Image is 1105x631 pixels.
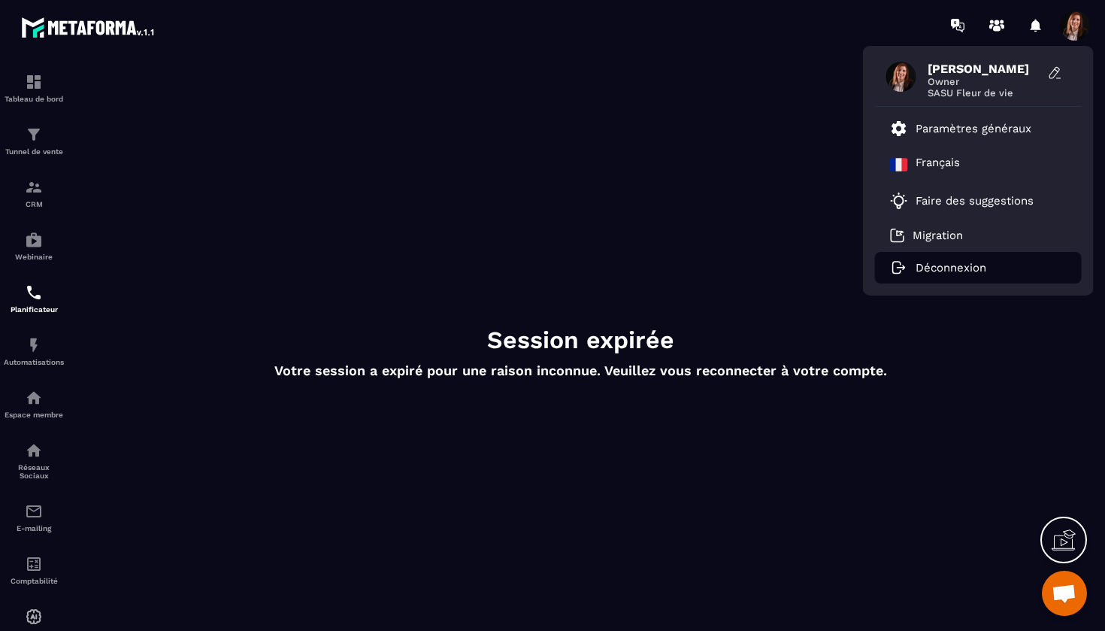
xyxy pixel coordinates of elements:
img: social-network [25,441,43,460]
a: automationsautomationsEspace membre [4,378,64,430]
p: Déconnexion [916,261,986,275]
p: Automatisations [4,358,64,366]
p: Comptabilité [4,577,64,585]
a: formationformationCRM [4,167,64,220]
img: formation [25,126,43,144]
img: logo [21,14,156,41]
a: formationformationTunnel de vente [4,114,64,167]
p: Paramètres généraux [916,122,1031,135]
img: automations [25,608,43,626]
img: scheduler [25,284,43,302]
img: automations [25,231,43,249]
a: Paramètres généraux [890,120,1031,138]
p: Tableau de bord [4,95,64,103]
img: formation [25,73,43,91]
a: Migration [890,228,963,243]
a: automationsautomationsWebinaire [4,220,64,272]
span: [PERSON_NAME] [928,62,1040,76]
p: Tunnel de vente [4,147,64,156]
h4: Votre session a expiré pour une raison inconnue. Veuillez vous reconnecter à votre compte. [204,297,816,314]
a: schedulerschedulerPlanificateur [4,272,64,325]
p: Planificateur [4,305,64,314]
a: emailemailE-mailing [4,491,64,544]
img: automations [25,389,43,407]
p: Français [916,156,960,174]
a: Faire des suggestions [890,192,1048,210]
a: accountantaccountantComptabilité [4,544,64,596]
span: SASU Fleur de vie [928,87,1040,99]
img: automations [25,336,43,354]
img: formation [25,178,43,196]
img: email [25,502,43,520]
span: Owner [928,76,1040,87]
p: Migration [913,229,963,242]
a: social-networksocial-networkRéseaux Sociaux [4,430,64,491]
p: E-mailing [4,524,64,532]
p: Réseaux Sociaux [4,463,64,480]
a: automationsautomationsAutomatisations [4,325,64,378]
p: Faire des suggestions [916,194,1034,208]
h1: Session expirée [204,261,816,289]
a: formationformationTableau de bord [4,62,64,114]
p: Webinaire [4,253,64,261]
a: Ouvrir le chat [1042,571,1087,616]
p: CRM [4,200,64,208]
img: accountant [25,555,43,573]
p: Espace membre [4,411,64,419]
